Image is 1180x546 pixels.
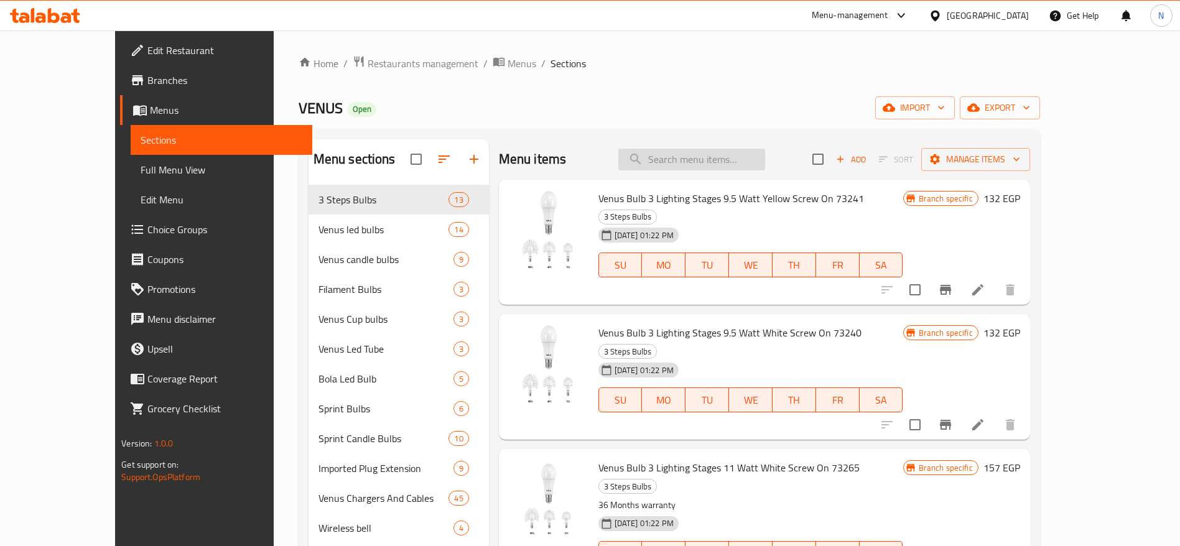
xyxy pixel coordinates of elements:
[449,224,468,236] span: 14
[885,100,945,116] span: import
[685,387,729,412] button: TU
[403,146,429,172] span: Select all sections
[348,102,376,117] div: Open
[647,391,681,409] span: MO
[551,56,586,71] span: Sections
[970,417,985,432] a: Edit menu item
[147,73,302,88] span: Branches
[299,94,343,122] span: VENUS
[318,341,453,356] span: Venus Led Tube
[449,493,468,504] span: 45
[343,56,348,71] li: /
[821,256,855,274] span: FR
[318,222,449,237] span: Venus led bulbs
[483,56,488,71] li: /
[459,144,489,174] button: Add section
[642,252,685,277] button: MO
[598,387,643,412] button: SU
[141,132,302,147] span: Sections
[821,391,855,409] span: FR
[318,491,449,506] span: Venus Chargers And Cables
[947,9,1029,22] div: [GEOGRAPHIC_DATA]
[454,373,468,385] span: 5
[734,256,768,274] span: WE
[598,344,657,359] div: 3 Steps Bulbs
[318,252,453,267] span: Venus candle bulbs
[318,461,453,476] span: Imported Plug Extension
[599,210,656,224] span: 3 Steps Bulbs
[493,55,536,72] a: Menus
[914,462,978,474] span: Branch specific
[871,150,921,169] span: Select section first
[914,193,978,205] span: Branch specific
[318,312,453,326] span: Venus Cup bulbs
[309,334,489,364] div: Venus Led Tube3
[865,256,898,274] span: SA
[970,282,985,297] a: Edit menu item
[453,341,469,356] div: items
[902,277,928,303] span: Select to update
[368,56,478,71] span: Restaurants management
[147,252,302,267] span: Coupons
[120,95,312,125] a: Menus
[318,282,453,297] span: Filament Bulbs
[860,252,903,277] button: SA
[599,345,656,359] span: 3 Steps Bulbs
[318,401,453,416] span: Sprint Bulbs
[120,35,312,65] a: Edit Restaurant
[902,412,928,438] span: Select to update
[610,517,679,529] span: [DATE] 01:22 PM
[983,459,1020,476] h6: 157 EGP
[448,431,468,446] div: items
[773,387,816,412] button: TH
[429,144,459,174] span: Sort sections
[353,55,478,72] a: Restaurants management
[983,324,1020,341] h6: 132 EGP
[778,391,811,409] span: TH
[931,410,960,440] button: Branch-specific-item
[121,469,200,485] a: Support.OpsPlatform
[448,222,468,237] div: items
[773,252,816,277] button: TH
[499,150,567,169] h2: Menu items
[812,8,888,23] div: Menu-management
[449,433,468,445] span: 10
[454,313,468,325] span: 3
[453,521,469,535] div: items
[734,391,768,409] span: WE
[454,343,468,355] span: 3
[685,252,729,277] button: TU
[131,155,312,185] a: Full Menu View
[453,371,469,386] div: items
[729,387,773,412] button: WE
[120,334,312,364] a: Upsell
[309,185,489,215] div: 3 Steps Bulbs13
[449,194,468,206] span: 13
[309,244,489,274] div: Venus candle bulbs9
[454,463,468,474] span: 9
[318,371,453,386] div: Bola Led Bulb
[147,282,302,297] span: Promotions
[150,103,302,118] span: Menus
[598,479,657,494] div: 3 Steps Bulbs
[618,149,765,170] input: search
[120,364,312,394] a: Coverage Report
[309,304,489,334] div: Venus Cup bulbs3
[131,125,312,155] a: Sections
[598,189,864,208] span: Venus Bulb 3 Lighting Stages 9.5 Watt Yellow Screw On 73241
[448,192,468,207] div: items
[131,185,312,215] a: Edit Menu
[642,387,685,412] button: MO
[598,252,643,277] button: SU
[454,522,468,534] span: 4
[318,192,449,207] span: 3 Steps Bulbs
[875,96,955,119] button: import
[931,275,960,305] button: Branch-specific-item
[598,497,903,513] p: 36 Months warranty
[318,431,449,446] span: Sprint Candle Bulbs
[121,435,152,451] span: Version:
